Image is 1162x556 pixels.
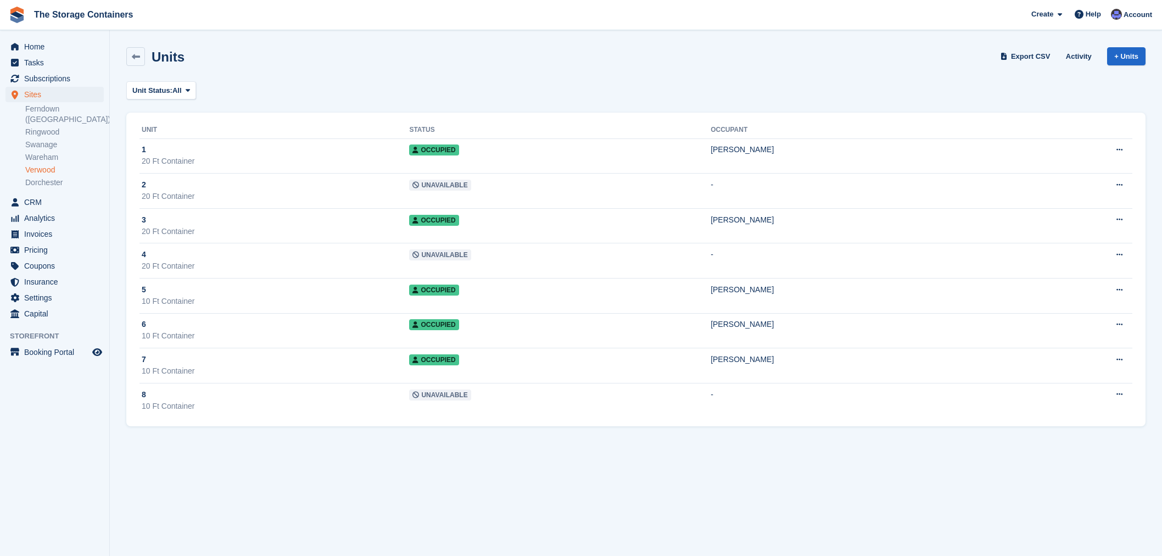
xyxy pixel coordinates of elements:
[711,243,1020,279] td: -
[25,127,104,137] a: Ringwood
[142,179,146,191] span: 2
[24,258,90,274] span: Coupons
[409,390,471,401] span: Unavailable
[1124,9,1152,20] span: Account
[5,55,104,70] a: menu
[142,330,409,342] div: 10 Ft Container
[711,144,1020,155] div: [PERSON_NAME]
[142,389,146,401] span: 8
[409,180,471,191] span: Unavailable
[711,121,1020,139] th: Occupant
[5,39,104,54] a: menu
[126,81,196,99] button: Unit Status: All
[142,319,146,330] span: 6
[1107,47,1146,65] a: + Units
[409,144,459,155] span: Occupied
[139,121,409,139] th: Unit
[142,260,409,272] div: 20 Ft Container
[409,121,711,139] th: Status
[172,85,182,96] span: All
[142,144,146,155] span: 1
[5,71,104,86] a: menu
[1111,9,1122,20] img: Dan Excell
[24,55,90,70] span: Tasks
[142,249,146,260] span: 4
[142,155,409,167] div: 20 Ft Container
[24,71,90,86] span: Subscriptions
[5,344,104,360] a: menu
[24,87,90,102] span: Sites
[5,242,104,258] a: menu
[5,306,104,321] a: menu
[409,215,459,226] span: Occupied
[711,383,1020,418] td: -
[25,152,104,163] a: Wareham
[409,319,459,330] span: Occupied
[711,354,1020,365] div: [PERSON_NAME]
[711,214,1020,226] div: [PERSON_NAME]
[1031,9,1053,20] span: Create
[409,249,471,260] span: Unavailable
[5,87,104,102] a: menu
[409,354,459,365] span: Occupied
[1062,47,1096,65] a: Activity
[25,140,104,150] a: Swanage
[142,191,409,202] div: 20 Ft Container
[711,174,1020,209] td: -
[152,49,185,64] h2: Units
[998,47,1055,65] a: Export CSV
[24,344,90,360] span: Booking Portal
[5,210,104,226] a: menu
[24,210,90,226] span: Analytics
[711,284,1020,296] div: [PERSON_NAME]
[142,214,146,226] span: 3
[142,226,409,237] div: 20 Ft Container
[1086,9,1101,20] span: Help
[5,290,104,305] a: menu
[91,346,104,359] a: Preview store
[132,85,172,96] span: Unit Status:
[5,258,104,274] a: menu
[24,274,90,290] span: Insurance
[30,5,137,24] a: The Storage Containers
[24,242,90,258] span: Pricing
[24,226,90,242] span: Invoices
[711,319,1020,330] div: [PERSON_NAME]
[9,7,25,23] img: stora-icon-8386f47178a22dfd0bd8f6a31ec36ba5ce8667c1dd55bd0f319d3a0aa187defe.svg
[24,39,90,54] span: Home
[142,284,146,296] span: 5
[25,104,104,125] a: Ferndown ([GEOGRAPHIC_DATA])
[1011,51,1051,62] span: Export CSV
[24,306,90,321] span: Capital
[142,365,409,377] div: 10 Ft Container
[10,331,109,342] span: Storefront
[25,165,104,175] a: Verwood
[142,296,409,307] div: 10 Ft Container
[24,194,90,210] span: CRM
[409,285,459,296] span: Occupied
[142,354,146,365] span: 7
[25,177,104,188] a: Dorchester
[24,290,90,305] span: Settings
[5,274,104,290] a: menu
[142,401,409,412] div: 10 Ft Container
[5,194,104,210] a: menu
[5,226,104,242] a: menu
